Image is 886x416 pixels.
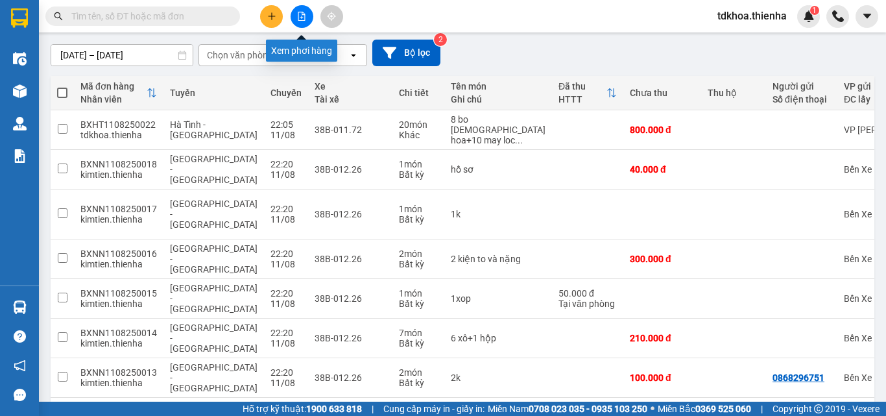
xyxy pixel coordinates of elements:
[772,94,831,104] div: Số điện thoại
[270,169,302,180] div: 11/08
[207,49,296,62] div: Chọn văn phòng nhận
[80,367,157,378] div: BXNN1108250013
[14,330,26,343] span: question-circle
[707,8,797,24] span: tdkhoa.thienha
[812,6,817,15] span: 1
[399,159,438,169] div: 1 món
[170,323,257,354] span: [GEOGRAPHIC_DATA] - [GEOGRAPHIC_DATA]
[320,5,343,28] button: aim
[399,249,438,259] div: 2 món
[399,328,438,338] div: 7 món
[348,50,359,60] svg: open
[80,299,157,309] div: kimtien.thienha
[13,300,27,314] img: warehouse-icon
[630,373,695,383] div: 100.000 đ
[80,94,147,104] div: Nhân viên
[399,338,438,349] div: Bất kỳ
[13,149,27,163] img: solution-icon
[270,204,302,214] div: 22:20
[170,243,257,275] span: [GEOGRAPHIC_DATA] - [GEOGRAPHIC_DATA]
[80,288,157,299] div: BXNN1108250015
[315,164,386,175] div: 38B-012.26
[451,94,545,104] div: Ghi chú
[270,367,302,378] div: 22:20
[451,209,545,219] div: 1k
[170,119,257,140] span: Hà Tĩnh - [GEOGRAPHIC_DATA]
[772,373,824,383] div: 0868296751
[315,94,386,104] div: Tài xế
[80,338,157,349] div: kimtien.thienha
[861,10,873,22] span: caret-down
[270,299,302,309] div: 11/08
[630,333,695,343] div: 210.000 đ
[270,159,302,169] div: 22:20
[695,404,751,414] strong: 0369 525 060
[14,389,26,401] span: message
[810,6,819,15] sup: 1
[558,81,606,92] div: Đã thu
[270,249,302,259] div: 22:20
[74,76,163,110] th: Toggle SortBy
[383,402,485,416] span: Cung cấp máy in - giấy in:
[399,169,438,180] div: Bất kỳ
[399,259,438,269] div: Bất kỳ
[315,373,386,383] div: 38B-012.26
[488,402,647,416] span: Miền Nam
[451,293,545,304] div: 1xop
[434,33,447,46] sup: 2
[327,12,336,21] span: aim
[529,404,647,414] strong: 0708 023 035 - 0935 103 250
[291,5,313,28] button: file-add
[399,214,438,225] div: Bất kỳ
[315,125,386,135] div: 38B-011.72
[80,81,147,92] div: Mã đơn hàng
[13,84,27,98] img: warehouse-icon
[630,254,695,264] div: 300.000 đ
[658,402,751,416] span: Miền Bắc
[372,402,374,416] span: |
[315,254,386,264] div: 38B-012.26
[558,94,606,104] div: HTTT
[315,293,386,304] div: 38B-012.26
[399,367,438,378] div: 2 món
[372,40,440,66] button: Bộ lọc
[80,214,157,225] div: kimtien.thienha
[54,12,63,21] span: search
[451,114,545,145] div: 8 bo dieu hoa+10 may loc nuoc+thanh trang+ban day
[267,12,276,21] span: plus
[451,333,545,343] div: 6 xô+1 hộp
[630,164,695,175] div: 40.000 đ
[71,9,224,23] input: Tìm tên, số ĐT hoặc mã đơn
[51,45,193,66] input: Select a date range.
[270,288,302,299] div: 22:20
[270,130,302,140] div: 11/08
[315,333,386,343] div: 38B-012.26
[814,404,823,413] span: copyright
[315,81,386,92] div: Xe
[13,117,27,130] img: warehouse-icon
[270,214,302,225] div: 11/08
[651,406,654,411] span: ⚪️
[630,88,695,98] div: Chưa thu
[14,360,26,372] span: notification
[170,88,257,98] div: Tuyến
[170,362,257,393] span: [GEOGRAPHIC_DATA] - [GEOGRAPHIC_DATA]
[399,130,438,140] div: Khác
[558,299,617,309] div: Tại văn phòng
[761,402,763,416] span: |
[80,130,157,140] div: tdkhoa.thienha
[399,378,438,388] div: Bất kỳ
[170,199,257,230] span: [GEOGRAPHIC_DATA] - [GEOGRAPHIC_DATA]
[803,10,815,22] img: icon-new-feature
[552,76,623,110] th: Toggle SortBy
[856,5,878,28] button: caret-down
[80,249,157,259] div: BXNN1108250016
[170,154,257,185] span: [GEOGRAPHIC_DATA] - [GEOGRAPHIC_DATA]
[630,125,695,135] div: 800.000 đ
[832,10,844,22] img: phone-icon
[772,81,831,92] div: Người gửi
[270,259,302,269] div: 11/08
[451,254,545,264] div: 2 kiện to và nặng
[243,402,362,416] span: Hỗ trợ kỹ thuật:
[451,164,545,175] div: hồ sơ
